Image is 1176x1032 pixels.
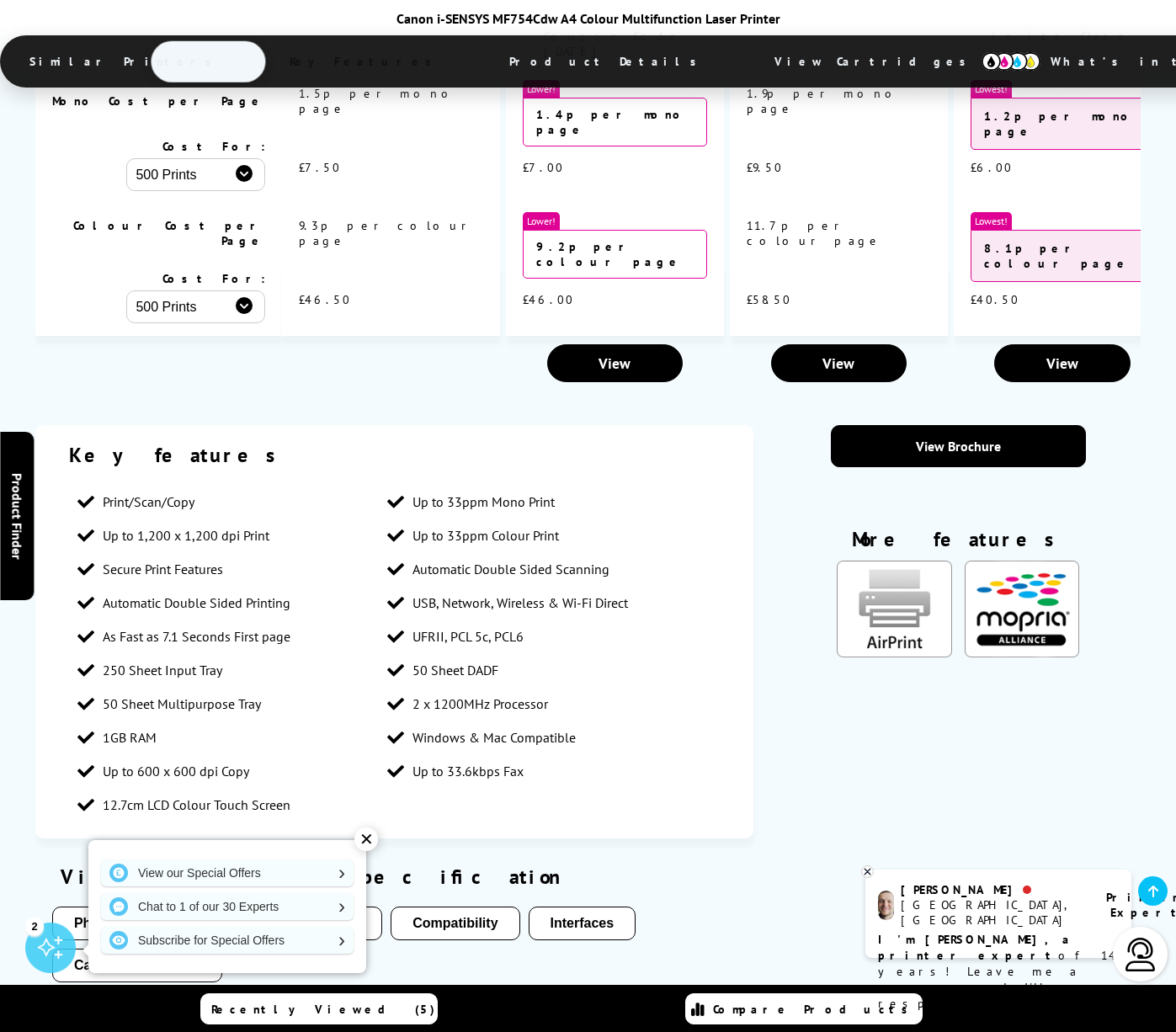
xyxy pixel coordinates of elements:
[162,139,265,154] span: Cost For:
[523,98,707,146] div: 1.4p per mono page
[412,628,524,645] span: UFRII, PCL 5c, PCL6
[103,729,157,746] span: 1GB RAM
[103,763,249,779] span: Up to 600 x 600 dpi Copy
[529,907,636,940] button: Interfaces
[103,662,222,678] span: 250 Sheet Input Tray
[412,594,628,611] span: USB, Network, Wireless & Wi-Fi Direct
[73,218,265,248] span: Colour Cost per Page
[412,493,555,510] span: Up to 33ppm Mono Print
[162,271,265,286] span: Cost For:
[391,907,519,940] button: Compatibility
[713,1002,917,1017] span: Compare Products
[103,695,261,712] span: 50 Sheet Multipurpose Tray
[103,561,223,577] span: Secure Print Features
[971,212,1012,230] span: Lowest!
[523,292,574,307] span: £46.00
[52,864,737,890] div: View Detailed Specification
[971,230,1155,282] div: 8.1p per colour page
[878,932,1074,963] b: I'm [PERSON_NAME], a printer expert
[971,160,1013,175] span: £6.00
[994,344,1131,382] a: View
[837,561,951,657] img: AirPrint
[523,212,560,230] span: Lower!
[831,526,1086,561] div: More features
[747,86,902,116] span: 1.9p per mono page
[299,292,351,307] span: £46.50
[103,628,290,645] span: As Fast as 7.1 Seconds First page
[412,527,559,544] span: Up to 33ppm Colour Print
[412,695,548,712] span: 2 x 1200MHz Processor
[354,827,378,851] div: ✕
[971,292,1019,307] span: £40.50
[101,893,354,920] a: Chat to 1 of our 30 Experts
[747,292,791,307] span: £58.50
[25,917,44,935] div: 2
[971,98,1155,150] div: 1.2p per mono page
[103,493,194,510] span: Print/Scan/Copy
[771,344,907,382] a: View
[299,160,341,175] span: £7.50
[747,218,882,248] span: 11.7p per colour page
[299,218,473,248] span: 9.3p per colour page
[523,230,707,279] div: 9.2p per colour page
[52,93,265,109] span: Mono Cost per Page
[547,344,684,382] a: View
[264,41,466,82] span: Key Features
[747,160,783,175] span: £9.50
[103,796,290,813] span: 12.7cm LCD Colour Touch Screen
[103,594,290,611] span: Automatic Double Sided Printing
[599,354,631,373] span: View
[878,891,894,920] img: ashley-livechat.png
[685,993,923,1024] a: Compare Products
[4,41,246,82] span: Similar Printers
[837,644,951,661] a: KeyFeatureModal85
[8,473,25,560] span: Product Finder
[1046,354,1078,373] span: View
[901,882,1085,897] div: [PERSON_NAME]
[484,41,731,82] span: Product Details
[200,993,438,1024] a: Recently Viewed (5)
[412,729,576,746] span: Windows & Mac Compatible
[101,927,354,954] a: Subscribe for Special Offers
[965,561,1079,657] img: Mopria Certified
[822,354,854,373] span: View
[1124,938,1157,971] img: user-headset-light.svg
[982,52,1040,71] img: cmyk-icon.svg
[523,160,564,175] span: £7.00
[412,662,498,678] span: 50 Sheet DADF
[69,442,721,468] div: Key features
[749,40,1007,83] span: View Cartridges
[878,932,1119,1012] p: of 14 years! Leave me a message and I'll respond ASAP
[412,561,609,577] span: Automatic Double Sided Scanning
[831,425,1086,467] a: View Brochure
[299,86,458,116] span: 1.5p per mono page
[412,763,524,779] span: Up to 33.6kbps Fax
[103,527,269,544] span: Up to 1,200 x 1,200 dpi Print
[211,1002,435,1017] span: Recently Viewed (5)
[101,859,354,886] a: View our Special Offers
[901,897,1085,928] div: [GEOGRAPHIC_DATA], [GEOGRAPHIC_DATA]
[965,644,1079,661] a: KeyFeatureModal324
